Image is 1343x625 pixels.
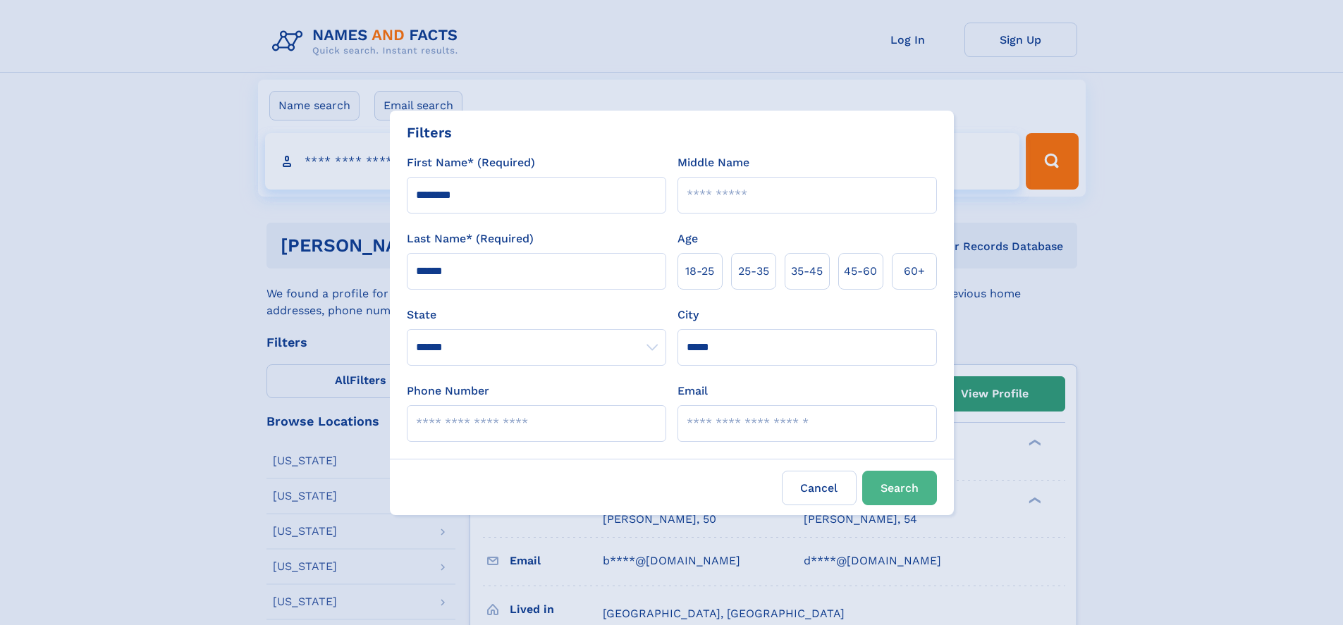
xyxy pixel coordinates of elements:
[904,263,925,280] span: 60+
[791,263,823,280] span: 35‑45
[782,471,857,505] label: Cancel
[407,307,666,323] label: State
[738,263,769,280] span: 25‑35
[862,471,937,505] button: Search
[677,154,749,171] label: Middle Name
[844,263,877,280] span: 45‑60
[407,154,535,171] label: First Name* (Required)
[407,230,534,247] label: Last Name* (Required)
[677,307,699,323] label: City
[407,383,489,400] label: Phone Number
[407,122,452,143] div: Filters
[677,230,698,247] label: Age
[685,263,714,280] span: 18‑25
[677,383,708,400] label: Email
